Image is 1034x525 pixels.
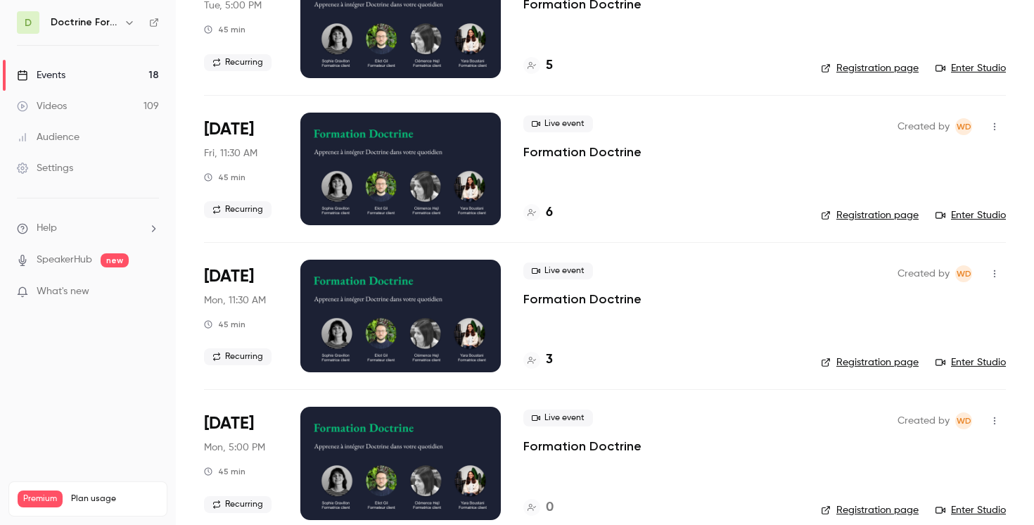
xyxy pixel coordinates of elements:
a: 0 [523,498,554,517]
span: D [25,15,32,30]
span: Created by [898,118,950,135]
a: Enter Studio [936,355,1006,369]
div: Settings [17,161,73,175]
div: 45 min [204,24,245,35]
div: Oct 17 Fri, 11:30 AM (Europe/Paris) [204,113,278,225]
span: Created by [898,412,950,429]
span: Webinar Doctrine [955,118,972,135]
div: Videos [17,99,67,113]
div: Oct 20 Mon, 11:30 AM (Europe/Paris) [204,260,278,372]
a: Enter Studio [936,503,1006,517]
span: Recurring [204,348,272,365]
span: Fri, 11:30 AM [204,146,257,160]
h4: 0 [546,498,554,517]
a: Formation Doctrine [523,144,642,160]
span: WD [957,118,971,135]
span: WD [957,412,971,429]
li: help-dropdown-opener [17,221,159,236]
span: What's new [37,284,89,299]
a: 3 [523,350,553,369]
h6: Doctrine Formation Avocats [51,15,118,30]
div: 45 min [204,319,245,330]
span: [DATE] [204,412,254,435]
span: Created by [898,265,950,282]
a: Registration page [821,355,919,369]
span: Help [37,221,57,236]
span: Webinar Doctrine [955,265,972,282]
span: Mon, 5:00 PM [204,441,265,455]
span: Live event [523,410,593,426]
div: Audience [17,130,79,144]
span: Live event [523,115,593,132]
span: Plan usage [71,493,158,505]
a: Registration page [821,61,919,75]
iframe: Noticeable Trigger [142,286,159,298]
span: Mon, 11:30 AM [204,293,266,308]
div: Oct 20 Mon, 5:00 PM (Europe/Paris) [204,407,278,519]
span: Webinar Doctrine [955,412,972,429]
a: Registration page [821,503,919,517]
a: Formation Doctrine [523,438,642,455]
span: [DATE] [204,118,254,141]
span: Premium [18,491,63,507]
span: new [101,253,129,267]
a: 5 [523,56,553,75]
div: Events [17,68,65,82]
a: Formation Doctrine [523,291,642,308]
span: Recurring [204,54,272,71]
div: 45 min [204,466,245,477]
h4: 6 [546,203,553,222]
span: WD [957,265,971,282]
span: Live event [523,262,593,279]
a: Enter Studio [936,208,1006,222]
a: 6 [523,203,553,222]
a: Enter Studio [936,61,1006,75]
a: SpeakerHub [37,253,92,267]
span: [DATE] [204,265,254,288]
h4: 3 [546,350,553,369]
h4: 5 [546,56,553,75]
span: Recurring [204,496,272,513]
div: 45 min [204,172,245,183]
span: Recurring [204,201,272,218]
a: Registration page [821,208,919,222]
